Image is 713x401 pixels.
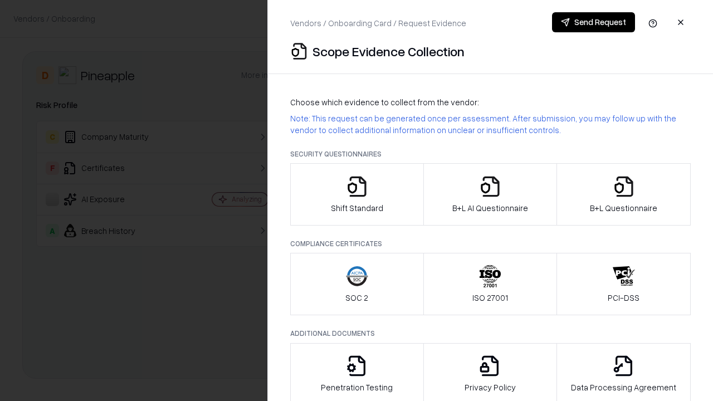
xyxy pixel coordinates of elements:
p: Penetration Testing [321,382,393,393]
p: SOC 2 [345,292,368,304]
p: Compliance Certificates [290,239,691,248]
p: B+L AI Questionnaire [452,202,528,214]
button: Shift Standard [290,163,424,226]
p: B+L Questionnaire [590,202,657,214]
p: Data Processing Agreement [571,382,676,393]
p: Shift Standard [331,202,383,214]
p: Scope Evidence Collection [312,42,465,60]
p: Vendors / Onboarding Card / Request Evidence [290,17,466,29]
p: ISO 27001 [472,292,508,304]
button: B+L Questionnaire [556,163,691,226]
button: Send Request [552,12,635,32]
p: Additional Documents [290,329,691,338]
p: Note: This request can be generated once per assessment. After submission, you may follow up with... [290,113,691,136]
p: PCI-DSS [608,292,639,304]
button: B+L AI Questionnaire [423,163,558,226]
p: Security Questionnaires [290,149,691,159]
button: SOC 2 [290,253,424,315]
button: PCI-DSS [556,253,691,315]
button: ISO 27001 [423,253,558,315]
p: Choose which evidence to collect from the vendor: [290,96,691,108]
p: Privacy Policy [465,382,516,393]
